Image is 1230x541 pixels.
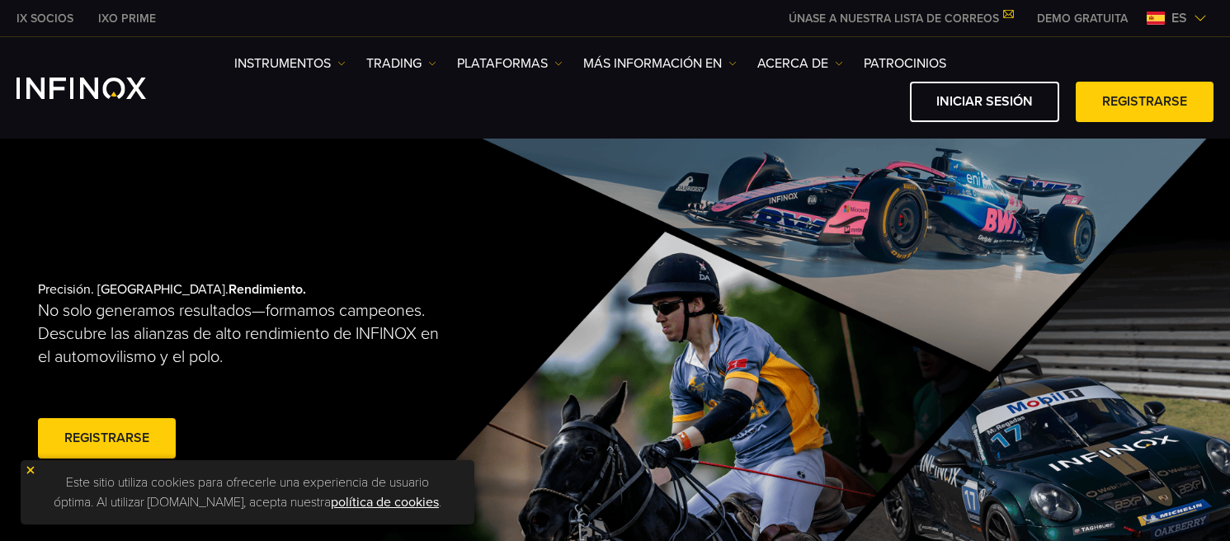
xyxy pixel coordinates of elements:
[1076,82,1214,122] a: Registrarse
[38,299,454,369] p: No solo generamos resultados—formamos campeones. Descubre las alianzas de alto rendimiento de INF...
[234,54,346,73] a: Instrumentos
[331,494,439,510] a: política de cookies
[16,78,185,99] a: INFINOX Logo
[457,54,563,73] a: PLATAFORMAS
[25,464,36,476] img: yellow close icon
[4,10,86,27] a: INFINOX
[29,468,466,516] p: Este sitio utiliza cookies para ofrecerle una experiencia de usuario óptima. Al utilizar [DOMAIN_...
[1165,8,1194,28] span: es
[38,418,176,459] a: Registrarse
[38,255,558,489] div: Precisión. [GEOGRAPHIC_DATA].
[864,54,946,73] a: Patrocinios
[229,281,306,298] strong: Rendimiento.
[86,10,168,27] a: INFINOX
[583,54,737,73] a: Más información en
[910,82,1059,122] a: Iniciar sesión
[366,54,436,73] a: TRADING
[776,12,1025,26] a: ÚNASE A NUESTRA LISTA DE CORREOS
[1025,10,1140,27] a: INFINOX MENU
[757,54,843,73] a: ACERCA DE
